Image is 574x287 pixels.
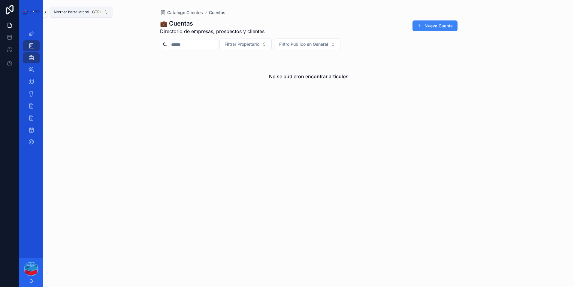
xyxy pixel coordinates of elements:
font: Nueva Cuenta [424,23,453,29]
span: Filtro Público en General [279,41,328,47]
img: Logotipo de la aplicación [23,9,40,15]
span: Filtrar Propietario [225,41,259,47]
a: Cuentas [209,10,225,16]
button: Nueva Cuenta [412,20,458,31]
h2: No se pudieron encontrar artículos [269,73,349,80]
button: Seleccionar botón [219,39,272,50]
span: Directorio de empresas, prospectos y clientes [160,28,264,35]
span: Catalogo Clientes [167,10,203,16]
button: Seleccionar botón [274,39,340,50]
div: Contenido desplazable [19,24,43,155]
a: Catalogo Clientes [160,10,203,16]
h1: 💼 Cuentas [160,19,264,28]
span: Alternar barra lateral [53,10,89,14]
span: Ctrl [92,9,102,15]
span: \ [104,10,108,14]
